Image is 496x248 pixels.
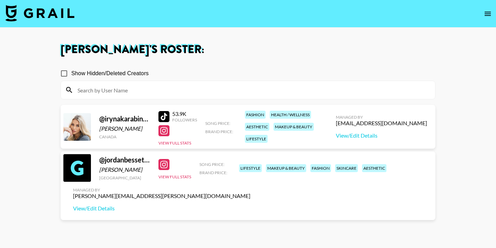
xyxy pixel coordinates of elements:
[205,129,233,134] span: Brand Price:
[199,170,227,175] span: Brand Price:
[481,7,495,21] button: open drawer
[310,164,331,172] div: fashion
[172,110,197,117] div: 53.9K
[205,121,230,126] span: Song Price:
[73,85,431,96] input: Search by User Name
[61,44,435,55] h1: [PERSON_NAME] 's Roster:
[99,175,150,180] div: [GEOGRAPHIC_DATA]
[245,135,268,143] div: lifestyle
[362,164,386,172] div: aesthetic
[158,140,191,146] button: View Full Stats
[99,115,150,123] div: @ irynakarabinovych
[99,166,150,173] div: [PERSON_NAME]
[99,156,150,164] div: @ jordanbessette_
[71,69,149,78] span: Show Hidden/Deleted Creators
[270,111,311,119] div: health / wellness
[99,125,150,132] div: [PERSON_NAME]
[73,187,250,192] div: Managed By
[336,120,427,127] div: [EMAIL_ADDRESS][DOMAIN_NAME]
[158,174,191,179] button: View Full Stats
[273,123,314,131] div: makeup & beauty
[6,5,74,21] img: Grail Talent
[172,117,197,122] div: Followers
[336,132,427,139] a: View/Edit Details
[336,115,427,120] div: Managed By
[266,164,306,172] div: makeup & beauty
[73,205,250,212] a: View/Edit Details
[245,111,266,119] div: fashion
[199,162,225,167] span: Song Price:
[239,164,262,172] div: lifestyle
[245,123,269,131] div: aesthetic
[99,134,150,139] div: Canada
[335,164,358,172] div: skincare
[73,192,250,199] div: [PERSON_NAME][EMAIL_ADDRESS][PERSON_NAME][DOMAIN_NAME]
